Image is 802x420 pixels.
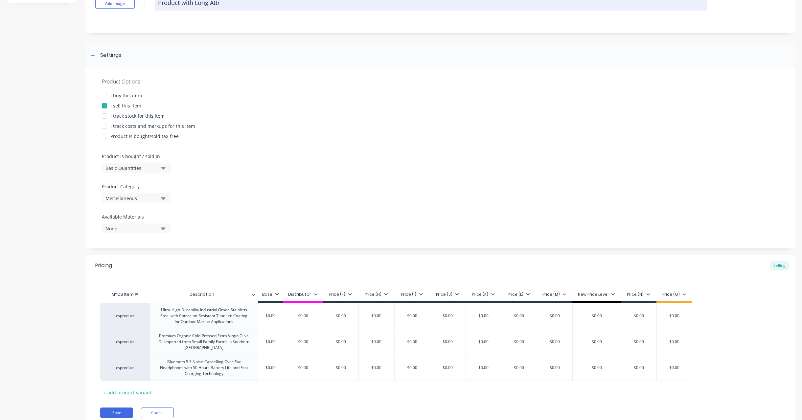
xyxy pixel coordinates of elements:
div: I buy this item [110,92,142,99]
div: + add product variant [100,387,155,398]
div: csproductBluetooth 5.3 Noise-Cancelling Over-Ear Headphones with 50 Hours Battery Life and Fast C... [100,355,692,381]
div: $0.00 [323,308,359,324]
div: $0.00 [621,360,657,376]
div: New Price Level [578,292,615,297]
div: Price (H) [365,292,388,297]
div: $0.00 [657,360,692,376]
label: Product is bought / sold in [102,153,168,160]
div: I track costs and markups for this item [110,123,195,129]
button: None [102,223,171,233]
div: $0.00 [537,308,573,324]
div: Settings [100,51,121,59]
div: $0.00 [359,334,394,350]
div: Selling [770,261,789,270]
div: Price (O) [662,292,686,297]
div: Ultra-High-Durability Industrial Grade Stainless Steel with Corrosion-Resistant Titanium Coating ... [152,306,255,326]
label: Product Category [102,183,168,190]
div: $0.00 [254,308,287,324]
div: Price (K) [472,292,495,297]
div: $0.00 [657,334,692,350]
div: $0.00 [323,334,359,350]
div: $0.00 [537,360,573,376]
div: Price (I) [401,292,423,297]
div: MYOB Item # [100,288,149,301]
div: $0.00 [466,360,501,376]
div: $0.00 [283,334,323,350]
div: $0.00 [254,334,287,350]
div: $0.00 [430,308,466,324]
div: Premium Organic Cold-Pressed Extra Virgin Olive Oil Imported from Small Family Farms in Southern ... [152,332,255,352]
div: csproduct [107,365,143,371]
div: $0.00 [430,360,466,376]
div: Price (J) [436,292,459,297]
div: csproduct [107,313,143,319]
div: $0.00 [323,360,359,376]
div: $0.00 [537,334,573,350]
div: $0.00 [359,360,394,376]
div: Bluetooth 5.3 Noise-Cancelling Over-Ear Headphones with 50 Hours Battery Life and Fast Charging T... [152,358,255,378]
div: Price (F) [329,292,352,297]
div: $0.00 [283,308,323,324]
div: $0.00 [501,308,537,324]
div: $0.00 [621,334,657,350]
div: $0.00 [573,360,621,376]
div: None [105,225,158,232]
button: Cancel [141,408,174,418]
div: I track stock for this item [110,112,165,119]
button: Basic Quantities [102,163,171,173]
div: $0.00 [430,334,466,350]
div: $0.00 [573,334,621,350]
div: Description [149,286,254,303]
div: $0.00 [621,308,657,324]
div: $0.00 [501,360,537,376]
div: Product Options [102,78,779,85]
div: $0.00 [283,360,323,376]
div: csproductPremium Organic Cold-Pressed Extra Virgin Olive Oil Imported from Small Family Farms in ... [100,329,692,355]
div: Product is bought/sold tax-free [110,133,179,140]
div: $0.00 [359,308,394,324]
div: Pricing [95,262,112,269]
div: $0.00 [395,334,430,350]
label: Available Materials [102,213,171,220]
div: Basic Quantities [105,165,158,172]
div: $0.00 [466,334,501,350]
div: Price (L) [508,292,530,297]
div: Description [149,288,258,301]
div: Distributor [288,292,318,297]
div: csproduct [107,339,143,345]
div: Base [262,292,279,297]
div: Price (M) [542,292,566,297]
div: $0.00 [395,308,430,324]
button: Miscellaneous [102,193,171,203]
button: Save [100,408,133,418]
div: $0.00 [395,360,430,376]
div: I sell this item [110,102,141,109]
div: $0.00 [573,308,621,324]
div: csproductUltra-High-Durability Industrial Grade Stainless Steel with Corrosion-Resistant Titanium... [100,303,692,329]
div: Price (N) [627,292,650,297]
div: $0.00 [254,360,287,376]
div: $0.00 [466,308,501,324]
div: $0.00 [657,308,692,324]
div: Miscellaneous [105,195,158,202]
div: $0.00 [501,334,537,350]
